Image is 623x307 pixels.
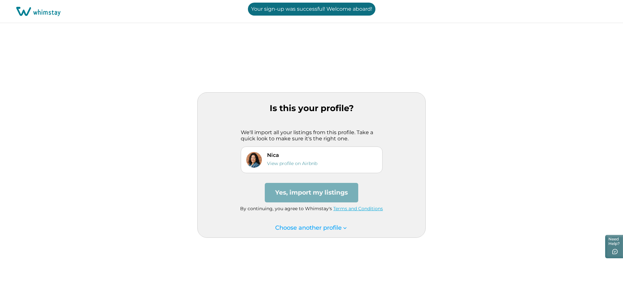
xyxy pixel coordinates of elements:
p: Choose another profile [275,224,348,232]
p: Nica [267,152,317,158]
img: Profile Image [246,152,262,168]
a: View profile on Airbnb [267,160,317,166]
button: Yes, import my listings [265,183,358,202]
a: Terms and Conditions [333,206,383,211]
p: By continuing, you agree to Whimstay's [198,206,425,212]
p: Your sign-up was successful! Welcome aboard! [248,3,375,16]
p: We'll import all your listings from this profile. Take a quick look to make sure it's the right one. [241,129,383,142]
p: Is this your profile? [198,103,425,113]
